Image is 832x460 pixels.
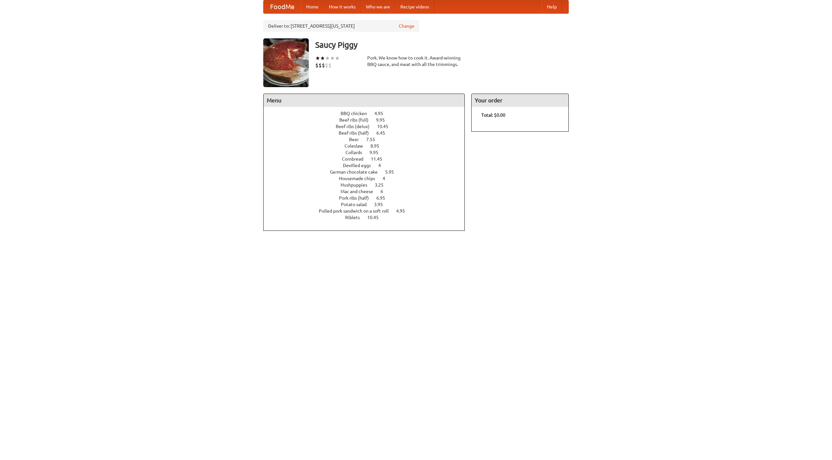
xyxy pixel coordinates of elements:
a: Cornbread 11.45 [342,156,394,162]
a: Beef ribs (delux) 10.45 [336,124,400,129]
span: Beef ribs (half) [339,130,375,136]
span: 9.95 [376,117,391,123]
span: 4.95 [374,111,390,116]
a: German chocolate cake 5.95 [330,169,406,175]
b: Total: $0.00 [481,112,505,118]
span: BBQ chicken [341,111,373,116]
a: Change [399,23,414,29]
h4: Your order [472,94,568,107]
li: ★ [335,55,340,62]
span: 10.45 [367,215,385,220]
span: 4 [383,176,392,181]
li: ★ [325,55,330,62]
span: 10.45 [377,124,395,129]
a: Coleslaw 8.95 [344,143,391,149]
h3: Saucy Piggy [315,38,569,51]
span: Collards [345,150,369,155]
span: 3.95 [374,202,389,207]
li: ★ [330,55,335,62]
span: Devilled eggs [343,163,377,168]
span: Mac and cheese [341,189,380,194]
span: 11.45 [371,156,389,162]
img: angular.jpg [263,38,309,87]
span: Beef ribs (full) [339,117,375,123]
h4: Menu [264,94,464,107]
li: ★ [315,55,320,62]
span: Cornbread [342,156,370,162]
span: German chocolate cake [330,169,384,175]
span: Pork ribs (half) [339,195,375,201]
span: 4.95 [396,208,411,214]
span: Coleslaw [344,143,370,149]
a: Hushpuppies 3.25 [341,182,396,188]
span: 6.95 [376,195,392,201]
span: Beef ribs (delux) [336,124,376,129]
span: 8.95 [370,143,386,149]
a: Devilled eggs 4 [343,163,393,168]
a: Beer 7.55 [349,137,387,142]
a: Beef ribs (half) 6.45 [339,130,397,136]
a: Pork ribs (half) 6.95 [339,195,397,201]
a: Mac and cheese 6 [341,189,395,194]
span: 9.95 [370,150,385,155]
li: $ [328,62,331,69]
a: Potato salad 3.95 [341,202,395,207]
a: Help [542,0,562,13]
a: Housemade chips 4 [339,176,397,181]
li: $ [315,62,318,69]
span: 6 [381,189,390,194]
li: $ [325,62,328,69]
span: 6.45 [376,130,392,136]
a: BBQ chicken 4.95 [341,111,395,116]
span: Riblets [345,215,366,220]
span: Beer [349,137,365,142]
a: Recipe videos [395,0,434,13]
div: Deliver to: [STREET_ADDRESS][US_STATE] [263,20,419,32]
a: Riblets 10.45 [345,215,391,220]
span: 7.55 [366,137,382,142]
span: 4 [378,163,387,168]
span: Housemade chips [339,176,382,181]
a: How it works [324,0,361,13]
span: Pulled pork sandwich on a soft roll [319,208,395,214]
span: 3.25 [375,182,390,188]
a: FoodMe [264,0,301,13]
span: Hushpuppies [341,182,374,188]
span: Potato salad [341,202,373,207]
li: $ [322,62,325,69]
li: $ [318,62,322,69]
span: 5.95 [385,169,400,175]
a: Home [301,0,324,13]
a: Who we are [361,0,395,13]
div: Pork. We know how to cook it. Award-winning BBQ sauce, and meat with all the trimmings. [367,55,465,68]
li: ★ [320,55,325,62]
a: Beef ribs (full) 9.95 [339,117,397,123]
a: Pulled pork sandwich on a soft roll 4.95 [319,208,417,214]
a: Collards 9.95 [345,150,390,155]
